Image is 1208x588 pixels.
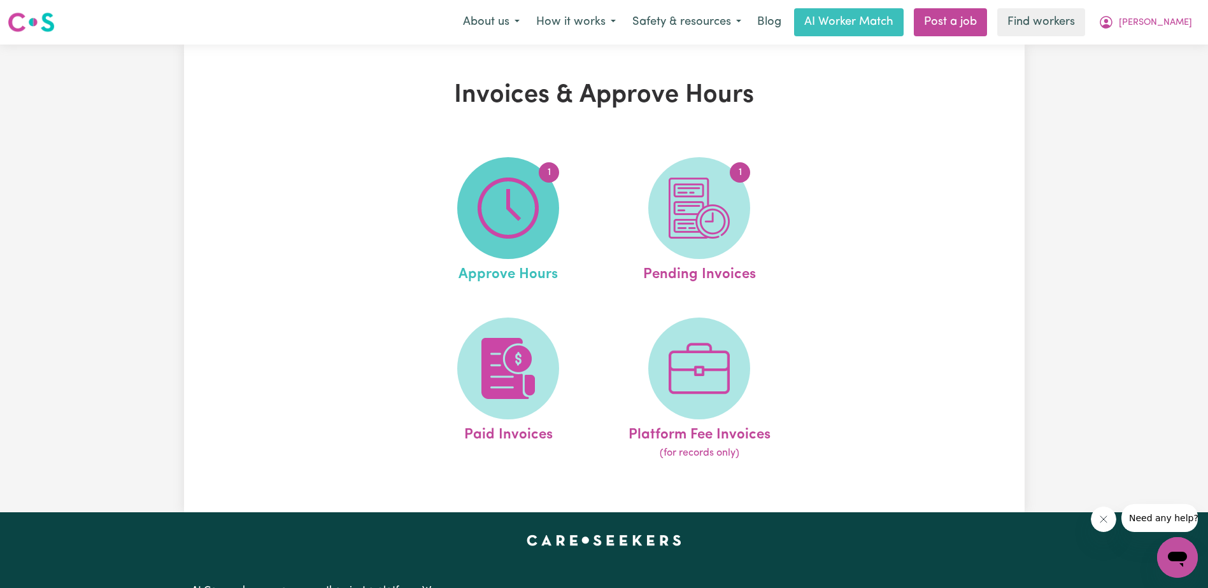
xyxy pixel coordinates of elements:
span: 1 [539,162,559,183]
span: Need any help? [8,9,77,19]
a: Blog [750,8,789,36]
span: Paid Invoices [464,419,553,446]
span: Platform Fee Invoices [629,419,771,446]
iframe: Close message [1091,507,1116,532]
a: Post a job [914,8,987,36]
a: Platform Fee Invoices(for records only) [608,318,791,461]
span: Approve Hours [458,259,558,286]
span: 1 [730,162,750,183]
button: My Account [1090,9,1200,36]
a: Careseekers home page [527,535,681,545]
h1: Invoices & Approve Hours [332,80,877,111]
a: Pending Invoices [608,157,791,286]
iframe: Message from company [1121,504,1198,532]
a: Approve Hours [416,157,600,286]
span: (for records only) [660,445,739,461]
iframe: Button to launch messaging window [1157,537,1198,578]
img: Careseekers logo [8,11,55,34]
span: Pending Invoices [643,259,756,286]
a: Paid Invoices [416,318,600,461]
a: AI Worker Match [794,8,904,36]
a: Find workers [997,8,1085,36]
a: Careseekers logo [8,8,55,37]
button: How it works [528,9,624,36]
span: [PERSON_NAME] [1119,16,1192,30]
button: About us [455,9,528,36]
button: Safety & resources [624,9,750,36]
